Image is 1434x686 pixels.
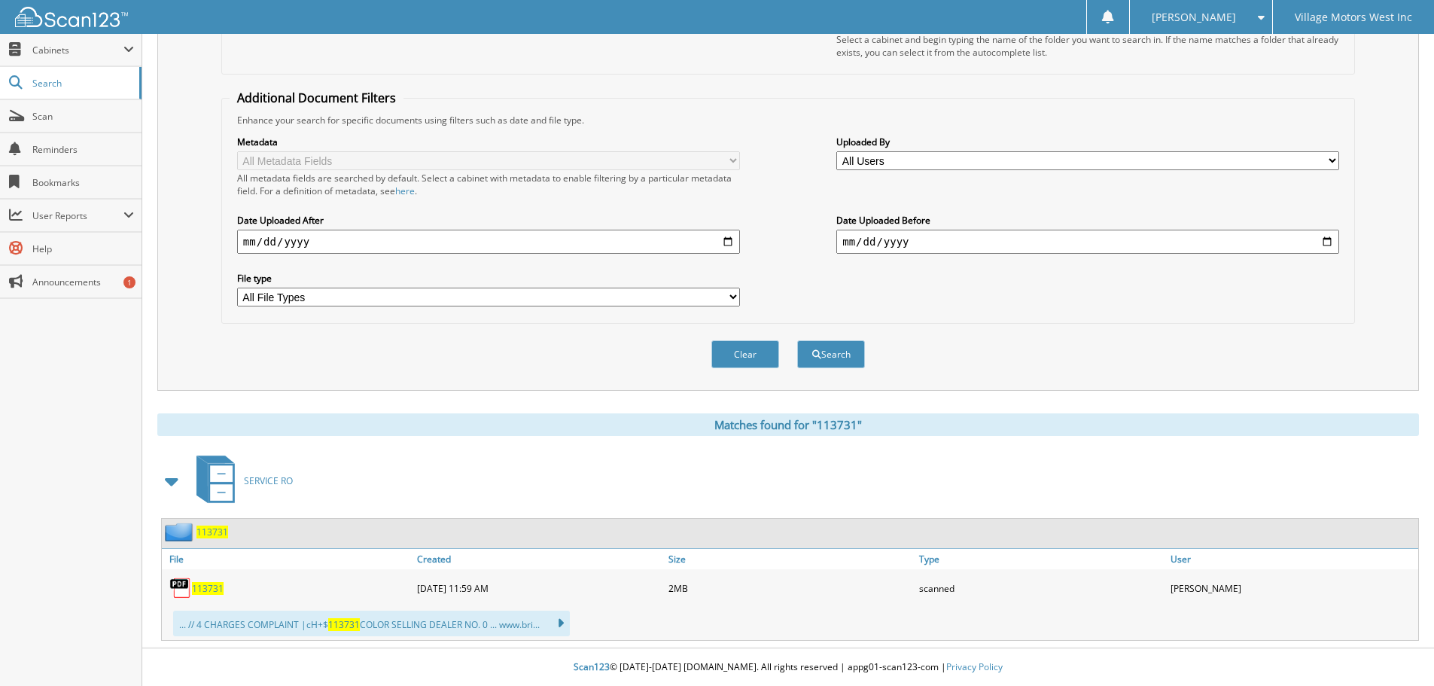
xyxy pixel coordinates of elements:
label: Metadata [237,136,740,148]
a: User [1167,549,1418,569]
div: ... // 4 CHARGES COMPLAINT |cH+$ COLOR SELLING DEALER NO. 0 ... www.bri... [173,611,570,636]
div: Matches found for "113731" [157,413,1419,436]
span: Scan123 [574,660,610,673]
a: Privacy Policy [946,660,1003,673]
button: Clear [711,340,779,368]
input: end [836,230,1339,254]
span: Bookmarks [32,176,134,189]
div: Enhance your search for specific documents using filters such as date and file type. [230,114,1347,127]
span: Village Motors West Inc [1295,13,1412,22]
div: [DATE] 11:59 AM [413,573,665,603]
label: File type [237,272,740,285]
span: Search [32,77,132,90]
img: PDF.png [169,577,192,599]
a: Created [413,549,665,569]
span: [PERSON_NAME] [1152,13,1236,22]
span: Help [32,242,134,255]
span: Announcements [32,276,134,288]
div: 1 [123,276,135,288]
img: folder2.png [165,523,196,541]
span: Scan [32,110,134,123]
div: All metadata fields are searched by default. Select a cabinet with metadata to enable filtering b... [237,172,740,197]
label: Date Uploaded After [237,214,740,227]
a: File [162,549,413,569]
a: 113731 [192,582,224,595]
iframe: Chat Widget [1359,614,1434,686]
div: scanned [915,573,1167,603]
img: scan123-logo-white.svg [15,7,128,27]
a: Type [915,549,1167,569]
div: Select a cabinet and begin typing the name of the folder you want to search in. If the name match... [836,33,1339,59]
span: User Reports [32,209,123,222]
span: Reminders [32,143,134,156]
span: Cabinets [32,44,123,56]
input: start [237,230,740,254]
button: Search [797,340,865,368]
label: Date Uploaded Before [836,214,1339,227]
div: [PERSON_NAME] [1167,573,1418,603]
a: 113731 [196,526,228,538]
span: SERVICE RO [244,474,293,487]
a: SERVICE RO [187,451,293,511]
legend: Additional Document Filters [230,90,403,106]
a: here [395,184,415,197]
div: 2MB [665,573,916,603]
span: 113731 [328,618,360,631]
a: Size [665,549,916,569]
div: © [DATE]-[DATE] [DOMAIN_NAME]. All rights reserved | appg01-scan123-com | [142,649,1434,686]
label: Uploaded By [836,136,1339,148]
